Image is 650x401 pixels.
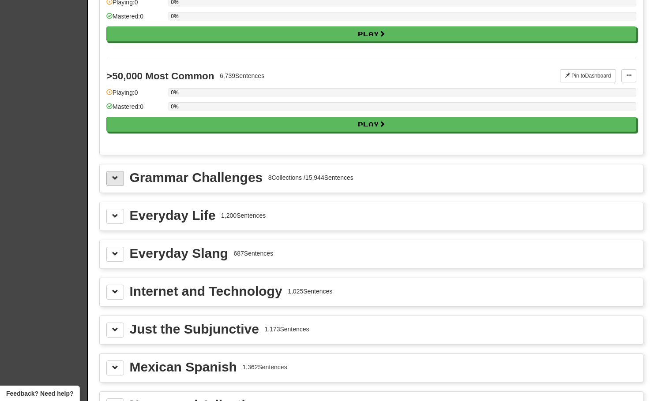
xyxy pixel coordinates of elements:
[264,325,309,334] div: 1,173 Sentences
[106,71,214,82] div: >50,000 Most Common
[242,363,287,371] div: 1,362 Sentences
[106,88,164,103] div: Playing: 0
[6,389,73,398] span: Open feedback widget
[106,102,164,117] div: Mastered: 0
[130,209,216,222] div: Everyday Life
[130,323,259,336] div: Just the Subjunctive
[106,12,164,26] div: Mastered: 0
[268,173,353,182] div: 8 Collections / 15,944 Sentences
[130,171,263,184] div: Grammar Challenges
[106,117,636,132] button: Play
[288,287,332,296] div: 1,025 Sentences
[560,69,616,82] button: Pin toDashboard
[130,285,282,298] div: Internet and Technology
[130,360,237,374] div: Mexican Spanish
[106,26,636,41] button: Play
[221,211,266,220] div: 1,200 Sentences
[130,247,228,260] div: Everyday Slang
[233,249,273,258] div: 687 Sentences
[220,71,264,80] div: 6,739 Sentences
